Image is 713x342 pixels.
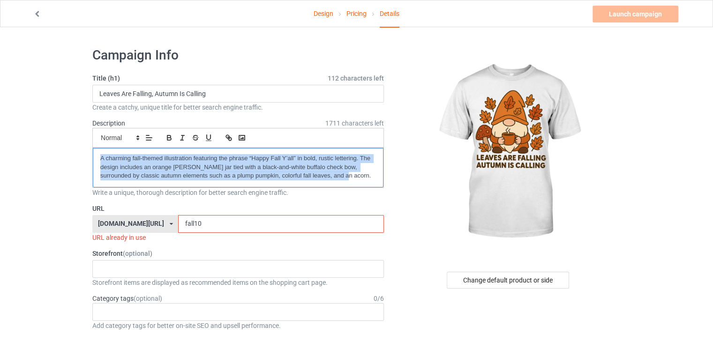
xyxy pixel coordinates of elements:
span: 1711 characters left [325,119,384,128]
span: 112 characters left [328,74,384,83]
span: (optional) [134,295,162,302]
label: Title (h1) [92,74,384,83]
a: Pricing [346,0,367,27]
label: Storefront [92,249,384,258]
h1: Campaign Info [92,47,384,64]
div: 0 / 6 [374,294,384,303]
div: Change default product or side [447,272,569,289]
div: URL already in use [92,233,384,242]
div: Create a catchy, unique title for better search engine traffic. [92,103,384,112]
div: [DOMAIN_NAME][URL] [98,220,164,227]
div: Add category tags for better on-site SEO and upsell performance. [92,321,384,330]
label: URL [92,204,384,213]
label: Description [92,119,125,127]
div: Storefront items are displayed as recommended items on the shopping cart page. [92,278,384,287]
a: Design [314,0,333,27]
div: Write a unique, thorough description for better search engine traffic. [92,188,384,197]
p: A charming fall-themed illustration featuring the phrase “Happy Fall Y’all” in bold, rustic lette... [100,154,376,180]
label: Category tags [92,294,162,303]
span: (optional) [123,250,152,257]
div: Details [380,0,399,28]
